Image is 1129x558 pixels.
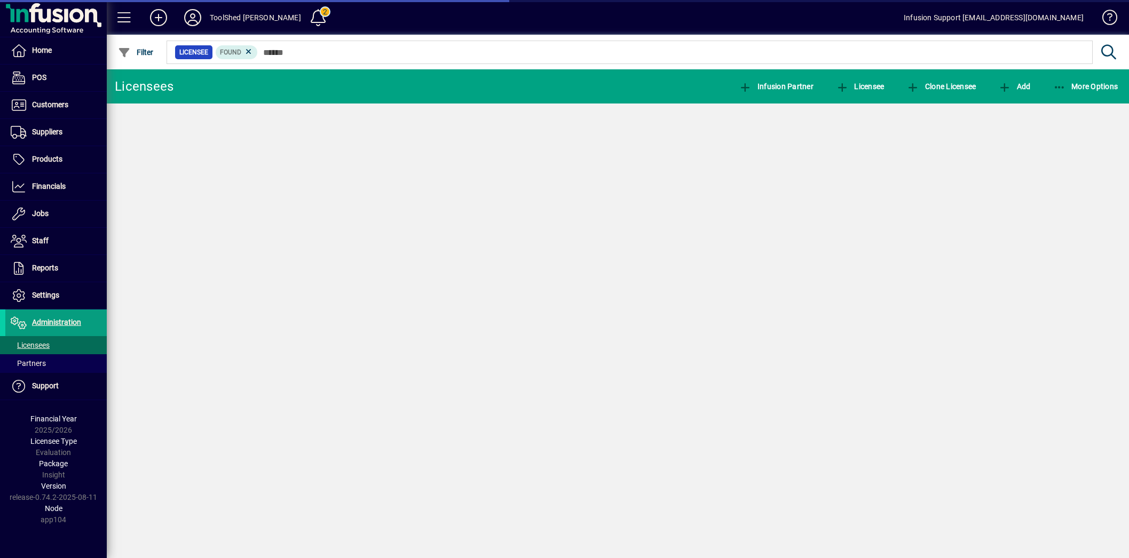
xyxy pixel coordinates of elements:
span: POS [32,73,46,82]
a: Financials [5,173,107,200]
a: Home [5,37,107,64]
span: Licensee Type [30,437,77,445]
span: Partners [11,359,46,368]
span: Products [32,155,62,163]
span: Settings [32,291,59,299]
a: Products [5,146,107,173]
span: Support [32,381,59,390]
span: Found [220,49,241,56]
span: Package [39,459,68,468]
a: Licensees [5,336,107,354]
span: Licensee [179,47,208,58]
a: Partners [5,354,107,372]
span: Administration [32,318,81,326]
span: Staff [32,236,49,245]
button: Filter [115,43,156,62]
span: Financials [32,182,66,190]
span: Licensee [836,82,885,91]
span: Customers [32,100,68,109]
a: Support [5,373,107,400]
a: Jobs [5,201,107,227]
span: Suppliers [32,127,62,136]
span: Jobs [32,209,49,218]
span: Infusion Partner [739,82,814,91]
a: Customers [5,92,107,118]
a: Staff [5,228,107,254]
span: Reports [32,264,58,272]
a: Knowledge Base [1094,2,1116,37]
button: Profile [176,8,210,27]
a: Settings [5,282,107,309]
span: More Options [1053,82,1118,91]
div: Licensees [115,78,173,95]
span: Clone Licensee [906,82,976,91]
a: Reports [5,255,107,282]
span: Version [41,482,66,490]
span: Filter [118,48,154,57]
a: Suppliers [5,119,107,146]
span: Node [45,504,62,513]
button: Licensee [833,77,887,96]
span: Add [998,82,1030,91]
button: Add [996,77,1033,96]
button: Clone Licensee [904,77,978,96]
button: More Options [1051,77,1121,96]
div: ToolShed [PERSON_NAME] [210,9,301,26]
span: Home [32,46,52,54]
div: Infusion Support [EMAIL_ADDRESS][DOMAIN_NAME] [904,9,1084,26]
mat-chip: Found Status: Found [216,45,258,59]
button: Infusion Partner [736,77,816,96]
span: Financial Year [30,414,77,423]
a: POS [5,65,107,91]
span: Licensees [11,341,50,349]
button: Add [141,8,176,27]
